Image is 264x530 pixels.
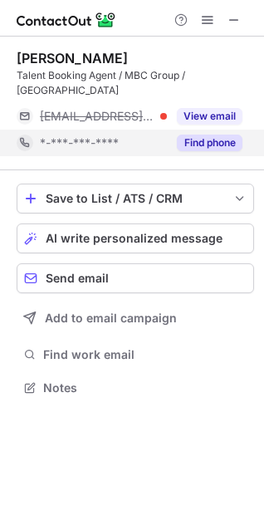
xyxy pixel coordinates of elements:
[46,232,222,245] span: AI write personalized message
[17,303,254,333] button: Add to email campaign
[17,68,254,98] div: Talent Booking Agent / MBC Group / [GEOGRAPHIC_DATA]
[17,376,254,400] button: Notes
[40,109,154,124] span: [EMAIL_ADDRESS][DOMAIN_NAME]
[43,347,247,362] span: Find work email
[43,380,247,395] span: Notes
[17,184,254,213] button: save-profile-one-click
[17,50,128,66] div: [PERSON_NAME]
[177,135,242,151] button: Reveal Button
[46,272,109,285] span: Send email
[177,108,242,125] button: Reveal Button
[17,263,254,293] button: Send email
[45,312,177,325] span: Add to email campaign
[17,223,254,253] button: AI write personalized message
[17,343,254,366] button: Find work email
[46,192,225,205] div: Save to List / ATS / CRM
[17,10,116,30] img: ContactOut v5.3.10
